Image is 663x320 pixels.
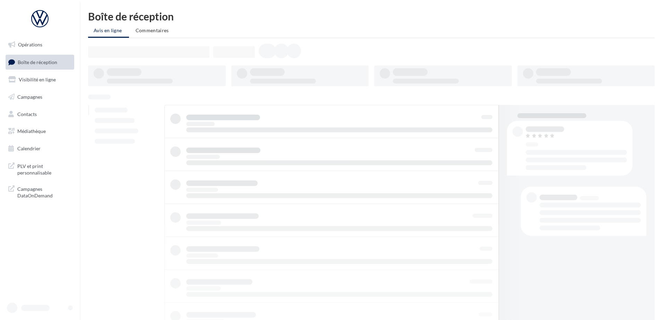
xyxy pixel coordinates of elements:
[4,181,76,202] a: Campagnes DataOnDemand
[4,159,76,179] a: PLV et print personnalisable
[18,59,57,65] span: Boîte de réception
[4,37,76,52] a: Opérations
[17,184,71,199] span: Campagnes DataOnDemand
[88,11,655,21] div: Boîte de réception
[4,72,76,87] a: Visibilité en ligne
[17,111,37,117] span: Contacts
[136,27,169,33] span: Commentaires
[17,94,42,100] span: Campagnes
[4,90,76,104] a: Campagnes
[4,124,76,139] a: Médiathèque
[4,55,76,70] a: Boîte de réception
[18,42,42,47] span: Opérations
[4,107,76,122] a: Contacts
[4,141,76,156] a: Calendrier
[17,145,41,151] span: Calendrier
[17,128,46,134] span: Médiathèque
[17,161,71,176] span: PLV et print personnalisable
[19,77,56,82] span: Visibilité en ligne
